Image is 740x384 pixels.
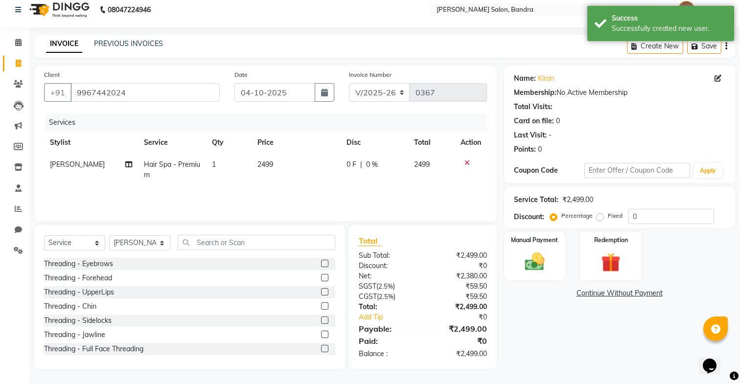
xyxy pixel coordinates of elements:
[414,160,430,169] span: 2499
[549,130,552,140] div: -
[514,130,547,140] div: Last Visit:
[594,236,628,245] label: Redemption
[514,102,553,112] div: Total Visits:
[423,292,494,302] div: ₹59.50
[561,211,593,220] label: Percentage
[700,5,721,15] span: Admin
[423,250,494,261] div: ₹2,499.00
[511,236,558,245] label: Manual Payment
[349,70,392,79] label: Invoice Number
[347,159,356,170] span: 0 F
[687,39,721,54] button: Save
[514,165,584,176] div: Coupon Code
[50,160,105,169] span: [PERSON_NAME]
[206,132,252,154] th: Qty
[435,312,494,322] div: ₹0
[514,116,554,126] div: Card on file:
[351,292,423,302] div: ( )
[44,132,138,154] th: Stylist
[423,271,494,281] div: ₹2,380.00
[359,282,376,291] span: SGST
[351,323,423,335] div: Payable:
[178,235,335,250] input: Search or Scan
[44,273,112,283] div: Threading - Forehead
[423,261,494,271] div: ₹0
[694,163,722,178] button: Apply
[455,132,487,154] th: Action
[44,301,96,312] div: Threading - Chin
[341,132,409,154] th: Disc
[514,88,725,98] div: No Active Membership
[94,39,163,48] a: PREVIOUS INVOICES
[44,70,60,79] label: Client
[366,159,378,170] span: 0 %
[144,160,200,179] span: Hair Spa - Premium
[627,39,683,54] button: Create New
[359,236,381,246] span: Total
[423,349,494,359] div: ₹2,499.00
[538,144,542,155] div: 0
[562,195,593,205] div: ₹2,499.00
[612,13,727,23] div: Success
[699,345,730,374] iframe: chat widget
[538,73,554,84] a: Kiran
[70,83,220,102] input: Search by Name/Mobile/Email/Code
[252,132,340,154] th: Price
[514,212,544,222] div: Discount:
[212,160,216,169] span: 1
[612,23,727,34] div: Successfully created new user.
[351,335,423,347] div: Paid:
[360,159,362,170] span: |
[514,73,536,84] div: Name:
[584,163,690,178] input: Enter Offer / Coupon Code
[44,316,112,326] div: Threading - Sidelocks
[519,250,550,273] img: _cash.svg
[514,144,536,155] div: Points:
[44,83,71,102] button: +91
[514,88,556,98] div: Membership:
[44,287,114,297] div: Threading - UpperLips
[408,132,454,154] th: Total
[351,261,423,271] div: Discount:
[44,344,143,354] div: Threading - Full Face Threading
[45,113,494,132] div: Services
[234,70,248,79] label: Date
[608,211,623,220] label: Fixed
[257,160,273,169] span: 2499
[44,330,105,340] div: Threading - Jawline
[379,293,393,300] span: 2.5%
[351,312,435,322] a: Add Tip
[359,292,377,301] span: CGST
[423,302,494,312] div: ₹2,499.00
[351,271,423,281] div: Net:
[423,335,494,347] div: ₹0
[138,132,207,154] th: Service
[46,35,82,53] a: INVOICE
[351,250,423,261] div: Sub Total:
[423,323,494,335] div: ₹2,499.00
[556,116,560,126] div: 0
[351,302,423,312] div: Total:
[595,250,626,274] img: _gift.svg
[351,281,423,292] div: ( )
[506,288,733,298] a: Continue Without Payment
[514,195,558,205] div: Service Total:
[423,281,494,292] div: ₹59.50
[378,282,393,290] span: 2.5%
[678,1,695,18] img: Admin
[351,349,423,359] div: Balance :
[44,259,113,269] div: Threading - Eyebrows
